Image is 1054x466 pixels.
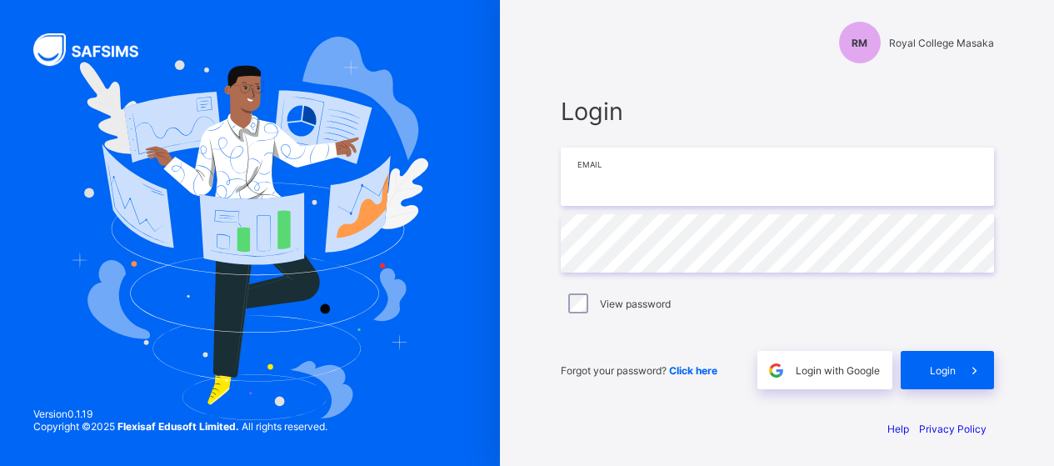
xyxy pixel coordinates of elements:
img: Hero Image [72,37,428,421]
strong: Flexisaf Edusoft Limited. [117,420,239,433]
span: Login with Google [796,364,880,377]
a: Help [887,423,909,435]
span: Version 0.1.19 [33,408,327,420]
label: View password [600,298,671,310]
span: Login [561,97,994,126]
img: SAFSIMS Logo [33,33,158,66]
span: Copyright © 2025 All rights reserved. [33,420,327,433]
span: Login [930,364,956,377]
span: Royal College Masaka [889,37,994,49]
span: RM [852,37,867,49]
a: Privacy Policy [919,423,987,435]
span: Forgot your password? [561,364,717,377]
img: google.396cfc9801f0270233282035f929180a.svg [767,361,786,380]
a: Click here [669,364,717,377]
